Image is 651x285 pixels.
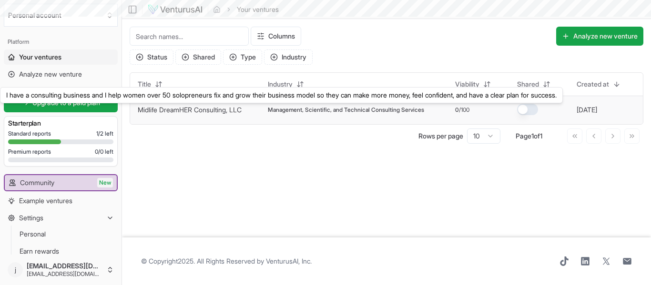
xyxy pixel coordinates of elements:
[97,178,113,187] span: New
[251,27,301,46] button: Columns
[141,256,312,266] span: © Copyright 2025 . All Rights Reserved by .
[138,106,242,114] a: Midlife DreamHER Consulting, LLC
[27,270,102,278] span: [EMAIL_ADDRESS][DOMAIN_NAME]
[4,210,118,226] button: Settings
[531,132,534,140] span: 1
[8,130,51,138] span: Standard reports
[517,79,539,89] span: Shared
[540,132,542,140] span: 1
[455,106,459,114] span: 0
[4,67,118,82] a: Analyze new venture
[132,77,168,92] button: Title
[459,106,469,114] span: /100
[577,79,609,89] span: Created at
[534,132,540,140] span: of
[556,27,643,46] button: Analyze new venture
[5,175,117,190] a: CommunityNew
[264,49,313,65] button: Industry
[511,77,556,92] button: Shared
[516,132,531,140] span: Page
[130,49,173,65] button: Status
[268,79,293,89] span: Industry
[27,262,102,270] span: [EMAIL_ADDRESS][DOMAIN_NAME]
[138,105,242,115] button: Midlife DreamHER Consulting, LLC
[4,193,118,208] a: Example ventures
[266,257,310,265] a: VenturusAI, Inc
[8,148,51,156] span: Premium reports
[19,52,61,62] span: Your ventures
[19,69,82,79] span: Analyze new venture
[418,131,463,141] p: Rows per page
[268,106,424,114] span: Management, Scientific, and Technical Consulting Services
[19,213,43,223] span: Settings
[175,49,221,65] button: Shared
[20,178,54,187] span: Community
[6,90,557,100] p: I have a consulting business and I help women over 50 solopreneurs fix and grow their business mo...
[20,229,46,239] span: Personal
[4,258,118,281] button: j[EMAIL_ADDRESS][DOMAIN_NAME][EMAIL_ADDRESS][DOMAIN_NAME]
[138,79,151,89] span: Title
[20,246,59,256] span: Earn rewards
[16,226,106,242] a: Personal
[262,77,310,92] button: Industry
[130,27,249,46] input: Search names...
[8,262,23,277] span: j
[455,79,479,89] span: Viability
[95,148,113,156] span: 0 / 0 left
[19,196,72,206] span: Example ventures
[571,77,626,92] button: Created at
[16,244,106,259] a: Earn rewards
[449,77,497,92] button: Viability
[4,49,118,65] a: Your ventures
[8,118,113,128] h3: Starter plan
[96,130,113,138] span: 1 / 2 left
[577,105,597,115] button: [DATE]
[4,34,118,49] div: Platform
[223,49,262,65] button: Type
